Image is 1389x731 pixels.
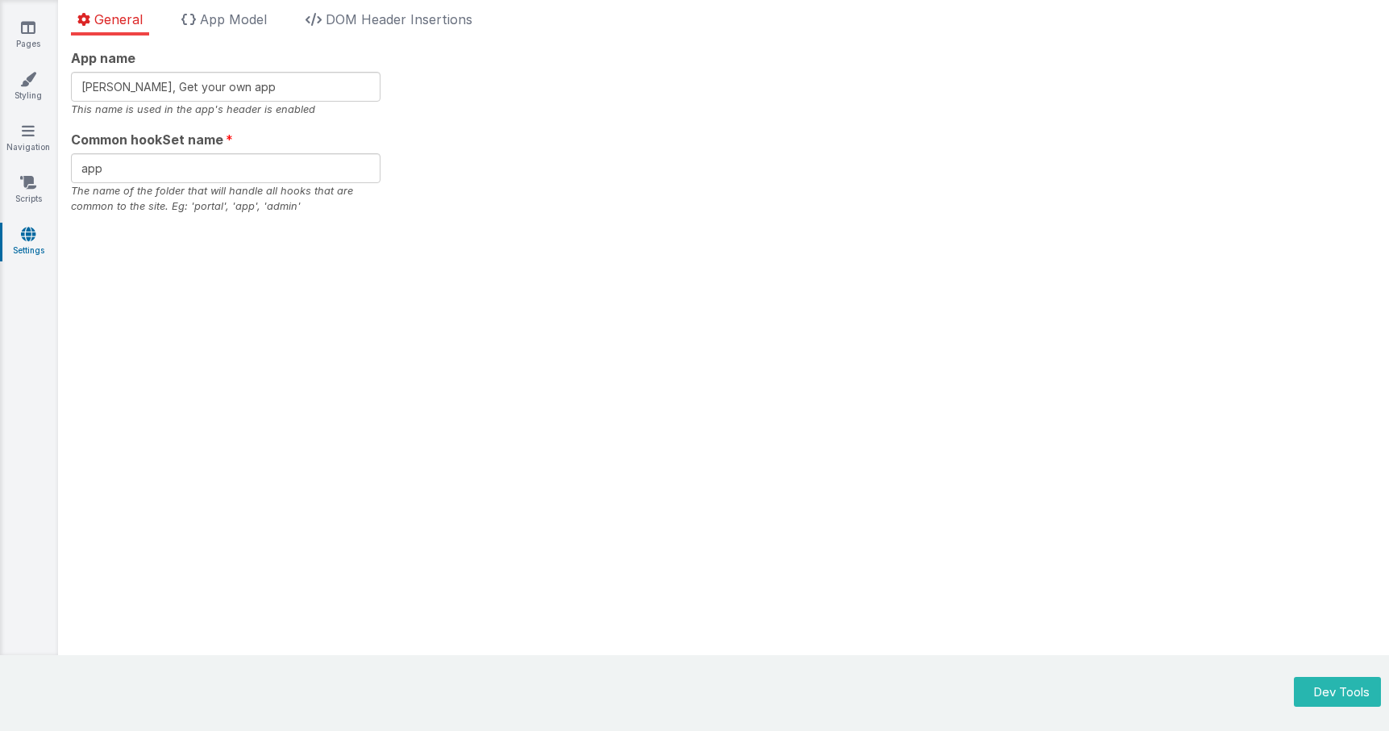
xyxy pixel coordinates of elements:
[71,102,381,117] div: This name is used in the app's header is enabled
[326,11,472,27] span: DOM Header Insertions
[1294,677,1381,707] button: Dev Tools
[200,11,267,27] span: App Model
[71,130,223,149] span: Common hookSet name
[94,11,143,27] span: General
[71,183,381,214] div: The name of the folder that will handle all hooks that are common to the site. Eg: 'portal', 'app...
[71,48,135,68] span: App name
